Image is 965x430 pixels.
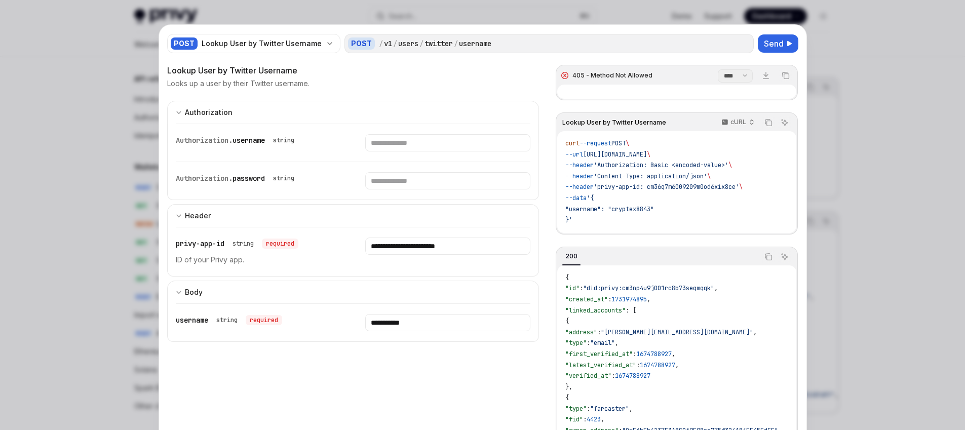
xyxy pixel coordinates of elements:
span: 'privy-app-id: cm36q7m6009209m0od6xix8ce' [594,183,739,191]
span: Lookup User by Twitter Username [562,119,666,127]
span: }, [565,383,572,391]
span: : [ [626,306,636,315]
span: "first_verified_at" [565,350,633,358]
span: \ [626,139,629,147]
span: , [647,295,650,303]
span: \ [707,172,711,180]
span: { [565,273,569,282]
span: : [583,415,587,423]
span: "linked_accounts" [565,306,626,315]
button: expand input section [167,204,539,227]
span: { [565,317,569,325]
span: password [233,174,265,183]
span: "address" [565,328,597,336]
span: : [587,405,590,413]
span: : [633,350,636,358]
button: POSTLookup User by Twitter Username [167,33,340,54]
span: privy-app-id [176,239,224,248]
button: Ask AI [778,250,791,263]
span: \ [728,161,732,169]
span: : [597,328,601,336]
span: \ [647,150,650,159]
span: "did:privy:cm3np4u9j001rc8b73seqmqqk" [583,284,714,292]
span: "type" [565,339,587,347]
span: Authorization. [176,174,233,183]
div: Body [185,286,203,298]
span: , [753,328,757,336]
p: ID of your Privy app. [176,254,341,266]
div: Lookup User by Twitter Username [202,38,322,49]
span: "[PERSON_NAME][EMAIL_ADDRESS][DOMAIN_NAME]" [601,328,753,336]
span: [URL][DOMAIN_NAME] [583,150,647,159]
span: Authorization. [176,136,233,145]
span: "fid" [565,415,583,423]
span: "username": "cryptex8843" [565,205,654,213]
button: Copy the contents from the code block [762,250,775,263]
span: : [608,295,611,303]
span: 1674788927 [640,361,675,369]
div: required [246,315,282,325]
div: v1 [384,38,392,49]
span: username [176,316,208,325]
span: --request [580,139,611,147]
div: Authorization.password [176,172,298,184]
span: curl [565,139,580,147]
button: expand input section [167,101,539,124]
span: , [601,415,604,423]
div: Authorization.username [176,134,298,146]
span: Send [764,37,784,50]
span: --header [565,183,594,191]
button: Copy the contents from the code block [762,116,775,129]
span: 1674788927 [636,350,672,358]
div: / [419,38,423,49]
span: --data [565,194,587,202]
button: Ask AI [778,116,791,129]
span: --header [565,172,594,180]
span: , [672,350,675,358]
span: 'Content-Type: application/json' [594,172,707,180]
div: username [176,314,282,326]
div: POST [171,37,198,50]
span: , [714,284,718,292]
span: , [675,361,679,369]
div: 405 - Method Not Allowed [572,71,652,80]
div: Header [185,210,211,222]
div: privy-app-id [176,238,298,250]
span: : [580,284,583,292]
button: cURL [716,114,759,131]
span: : [611,372,615,380]
div: Lookup User by Twitter Username [167,64,539,76]
div: users [398,38,418,49]
span: 4423 [587,415,601,423]
div: / [393,38,397,49]
p: Looks up a user by their Twitter username. [167,79,310,89]
div: / [454,38,458,49]
div: Authorization [185,106,233,119]
div: twitter [424,38,453,49]
button: expand input section [167,281,539,303]
span: "id" [565,284,580,292]
span: : [587,339,590,347]
button: Copy the contents from the code block [779,69,792,82]
span: , [629,405,633,413]
span: \ [739,183,743,191]
span: "created_at" [565,295,608,303]
button: Send [758,34,798,53]
span: { [565,394,569,402]
span: 1731974895 [611,295,647,303]
span: --header [565,161,594,169]
span: "latest_verified_at" [565,361,636,369]
span: username [233,136,265,145]
p: cURL [730,118,746,126]
div: 200 [562,250,581,262]
span: '{ [587,194,594,202]
span: "type" [565,405,587,413]
span: "verified_at" [565,372,611,380]
span: POST [611,139,626,147]
span: --url [565,150,583,159]
span: "farcaster" [590,405,629,413]
div: required [262,239,298,249]
span: 1674788927 [615,372,650,380]
div: POST [348,37,375,50]
span: : [636,361,640,369]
